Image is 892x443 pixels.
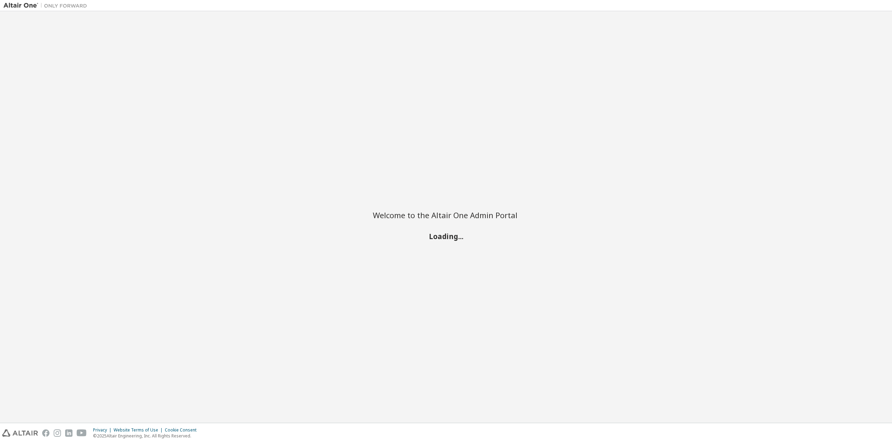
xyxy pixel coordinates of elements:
[93,433,201,439] p: © 2025 Altair Engineering, Inc. All Rights Reserved.
[373,210,519,220] h2: Welcome to the Altair One Admin Portal
[93,427,114,433] div: Privacy
[3,2,91,9] img: Altair One
[373,231,519,240] h2: Loading...
[2,429,38,437] img: altair_logo.svg
[165,427,201,433] div: Cookie Consent
[54,429,61,437] img: instagram.svg
[65,429,72,437] img: linkedin.svg
[114,427,165,433] div: Website Terms of Use
[77,429,87,437] img: youtube.svg
[42,429,49,437] img: facebook.svg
